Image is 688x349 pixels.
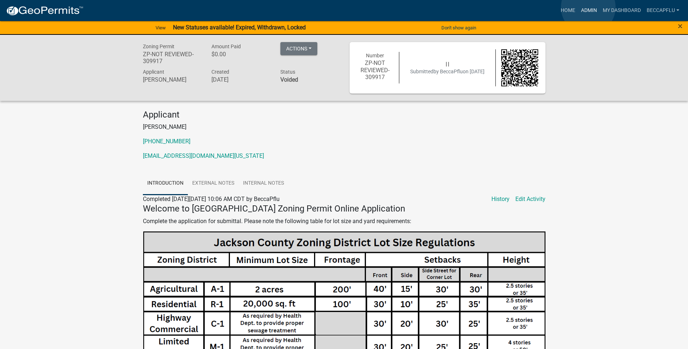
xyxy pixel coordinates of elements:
span: Completed [DATE][DATE] 10:06 AM CDT by BeccaPflu [143,196,280,202]
span: × [678,21,683,31]
strong: Voided [280,76,298,83]
a: Admin [578,4,600,17]
h6: ZP-NOT REVIEWED-309917 [143,51,201,65]
strong: New Statuses available! Expired, Withdrawn, Locked [173,24,306,31]
p: [PERSON_NAME] [143,123,545,131]
span: | | [446,61,449,67]
span: by BeccaPflu [433,69,463,74]
a: Edit Activity [515,195,545,204]
span: Zoning Permit [143,44,174,49]
span: Created [211,69,229,75]
img: QR code [501,49,538,86]
a: My Dashboard [600,4,644,17]
a: BeccaPflu [644,4,682,17]
a: [PHONE_NUMBER] [143,138,190,145]
h6: [PERSON_NAME] [143,76,201,83]
a: [EMAIL_ADDRESS][DOMAIN_NAME][US_STATE] [143,152,264,159]
span: Submitted on [DATE] [410,69,485,74]
h6: [DATE] [211,76,269,83]
h4: Applicant [143,110,545,120]
a: History [491,195,510,204]
h6: $0.00 [211,51,269,58]
p: Complete the application for submittal. Please note the following table for lot size and yard req... [143,217,545,226]
a: Internal Notes [239,172,288,195]
span: Number [366,53,384,58]
a: Home [558,4,578,17]
h4: Welcome to [GEOGRAPHIC_DATA] Zoning Permit Online Application [143,204,545,214]
button: Actions [280,42,317,55]
h6: ZP-NOT REVIEWED-309917 [357,59,394,81]
span: Status [280,69,295,75]
a: External Notes [188,172,239,195]
a: View [153,22,169,34]
span: Applicant [143,69,164,75]
a: Introduction [143,172,188,195]
span: Amount Paid [211,44,241,49]
button: Don't show again [438,22,479,34]
button: Close [678,22,683,30]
